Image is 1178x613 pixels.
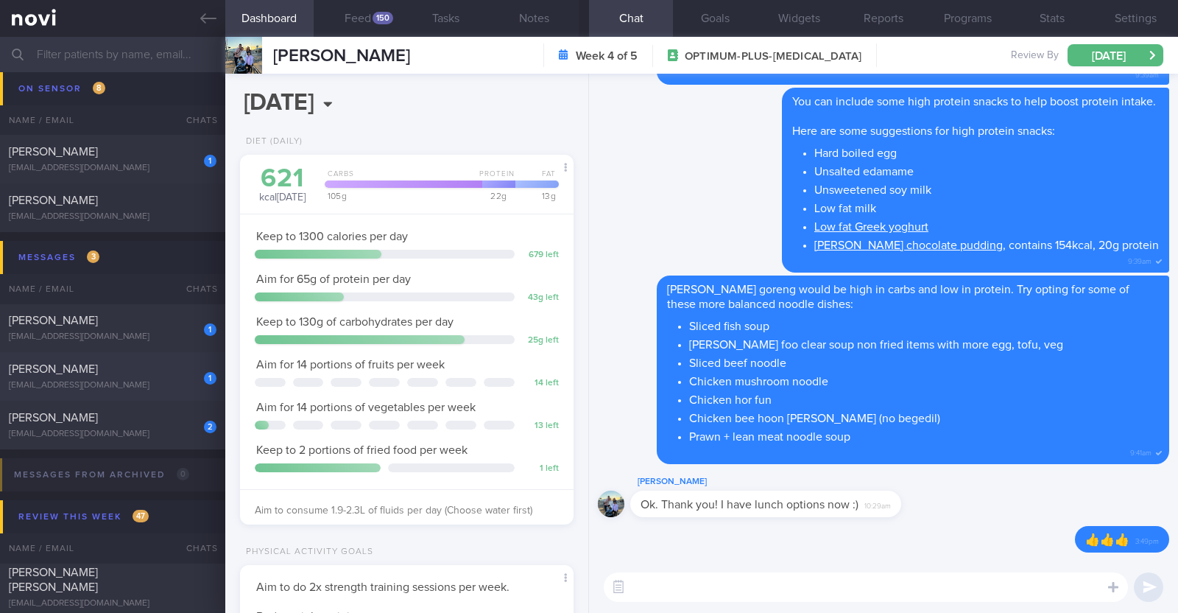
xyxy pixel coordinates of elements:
[576,49,638,63] strong: Week 4 of 5
[256,231,408,242] span: Keep to 1300 calories per day
[814,197,1159,216] li: Low fat milk
[1085,534,1129,546] span: 👍👍👍
[166,274,225,304] div: Chats
[87,251,99,263] span: 3
[667,284,1129,310] span: [PERSON_NAME] goreng would be high in carbs and low in protein. Try opting for some of these more...
[166,533,225,563] div: Chats
[522,463,559,474] div: 1 left
[9,412,98,424] span: [PERSON_NAME]
[204,323,216,336] div: 1
[9,598,216,609] div: [EMAIL_ADDRESS][DOMAIN_NAME]
[10,465,193,485] div: Messages from Archived
[478,192,515,200] div: 22 g
[522,335,559,346] div: 25 g left
[9,97,98,109] span: [PERSON_NAME]
[240,547,373,558] div: Physical Activity Goals
[255,505,532,516] span: Aim to consume 1.9-2.3L of fluids per day (Choose water first)
[15,507,152,527] div: Review this week
[814,234,1159,253] li: , contains 154kcal, 20g protein
[256,444,468,456] span: Keep to 2 portions of fried food per week
[792,125,1055,137] span: Here are some suggestions for high protein snacks:
[256,316,454,328] span: Keep to 130g of carbohydrates per day
[1068,44,1163,66] button: [DATE]
[320,192,483,200] div: 105 g
[689,371,1159,389] li: Chicken mushroom noodle
[814,142,1159,161] li: Hard boiled egg
[133,510,149,522] span: 47
[9,211,216,223] div: [EMAIL_ADDRESS][DOMAIN_NAME]
[1130,444,1151,458] span: 9:41am
[689,334,1159,352] li: [PERSON_NAME] foo clear soup non fried items with more egg, tofu, veg
[522,293,559,304] div: 43 g left
[204,155,216,167] div: 1
[814,239,1003,251] a: [PERSON_NAME] chocolate pudding
[630,473,945,491] div: [PERSON_NAME]
[9,114,216,125] div: [EMAIL_ADDRESS][DOMAIN_NAME]
[255,166,310,205] div: kcal [DATE]
[522,378,559,389] div: 14 left
[473,169,516,188] div: Protein
[1135,533,1159,547] span: 3:49pm
[512,169,559,188] div: Fat
[177,468,189,480] span: 0
[204,421,216,433] div: 2
[689,407,1159,426] li: Chicken bee hoon [PERSON_NAME] (no begedil)
[373,12,393,24] div: 150
[864,497,891,511] span: 10:29am
[204,372,216,385] div: 1
[689,315,1159,334] li: Sliced fish soup
[689,389,1159,407] li: Chicken hor fun
[814,221,928,233] a: Low fat Greek yoghurt
[256,402,476,413] span: Aim for 14 portions of vegetables per week
[792,96,1156,108] span: You can include some high protein snacks to help boost protein intake.
[511,192,560,200] div: 13 g
[814,161,1159,179] li: Unsalted edamame
[9,363,98,375] span: [PERSON_NAME]
[256,359,445,371] span: Aim for 14 portions of fruits per week
[522,421,559,432] div: 13 left
[9,332,216,343] div: [EMAIL_ADDRESS][DOMAIN_NAME]
[240,136,303,147] div: Diet (Daily)
[256,581,509,593] span: Aim to do 2x strength training sessions per week.
[814,179,1159,197] li: Unsweetened soy milk
[9,567,98,593] span: [PERSON_NAME] [PERSON_NAME]
[685,49,861,64] span: OPTIMUM-PLUS-[MEDICAL_DATA]
[1011,49,1059,63] span: Review By
[320,169,479,188] div: Carbs
[9,163,216,174] div: [EMAIL_ADDRESS][DOMAIN_NAME]
[689,426,1159,444] li: Prawn + lean meat noodle soup
[9,380,216,391] div: [EMAIL_ADDRESS][DOMAIN_NAME]
[641,499,858,511] span: Ok. Thank you! I have lunch options now :)
[255,166,310,192] div: 621
[1128,253,1151,267] span: 9:39am
[15,248,103,267] div: Messages
[522,250,559,261] div: 679 left
[9,195,98,206] span: [PERSON_NAME]
[9,315,98,326] span: [PERSON_NAME]
[273,47,410,65] span: [PERSON_NAME]
[689,352,1159,371] li: Sliced beef noodle
[9,429,216,440] div: [EMAIL_ADDRESS][DOMAIN_NAME]
[9,146,98,158] span: [PERSON_NAME]
[256,273,411,285] span: Aim for 65g of protein per day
